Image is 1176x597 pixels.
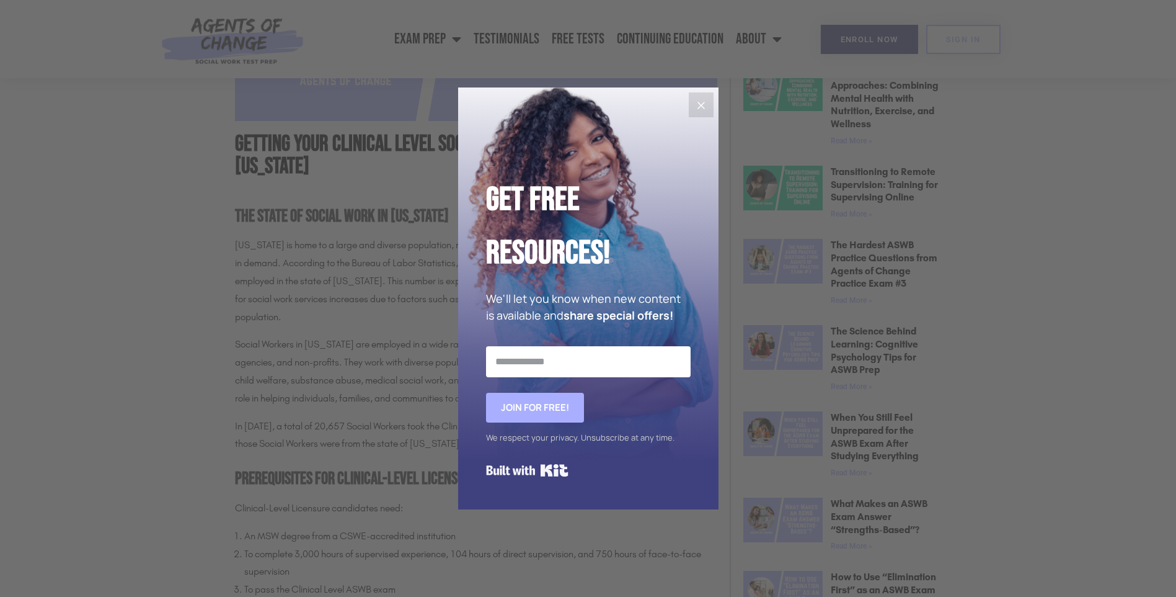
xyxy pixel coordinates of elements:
[486,429,691,447] div: We respect your privacy. Unsubscribe at any time.
[486,393,584,423] button: Join for FREE!
[486,290,691,324] p: We'll let you know when new content is available and
[486,346,691,377] input: Email Address
[689,92,714,117] button: Close
[486,459,568,482] a: Built with Kit
[564,308,673,323] strong: share special offers!
[486,173,691,281] h2: Get Free Resources!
